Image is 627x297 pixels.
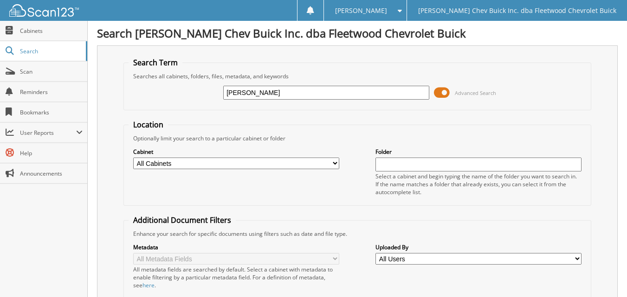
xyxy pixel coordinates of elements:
[129,72,586,80] div: Searches all cabinets, folders, files, metadata, and keywords
[97,25,618,41] h1: Search [PERSON_NAME] Chev Buick Inc. dba Fleetwood Chevrolet Buick
[133,265,339,289] div: All metadata fields are searched by default. Select a cabinet with metadata to enable filtering b...
[129,215,236,225] legend: Additional Document Filters
[375,243,582,251] label: Uploaded By
[133,148,339,156] label: Cabinet
[20,47,81,55] span: Search
[20,68,83,76] span: Scan
[133,243,339,251] label: Metadata
[142,281,155,289] a: here
[455,89,496,96] span: Advanced Search
[581,253,627,297] iframe: Chat Widget
[129,57,182,68] legend: Search Term
[418,8,616,13] span: [PERSON_NAME] Chev Buick Inc. dba Fleetwood Chevrolet Buick
[375,148,582,156] label: Folder
[375,172,582,196] div: Select a cabinet and begin typing the name of the folder you want to search in. If the name match...
[20,88,83,96] span: Reminders
[20,170,83,177] span: Announcements
[20,129,76,137] span: User Reports
[20,27,83,35] span: Cabinets
[335,8,387,13] span: [PERSON_NAME]
[20,149,83,157] span: Help
[129,230,586,238] div: Enhance your search for specific documents using filters such as date and file type.
[129,134,586,142] div: Optionally limit your search to a particular cabinet or folder
[20,108,83,116] span: Bookmarks
[9,4,79,17] img: scan123-logo-white.svg
[129,120,168,130] legend: Location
